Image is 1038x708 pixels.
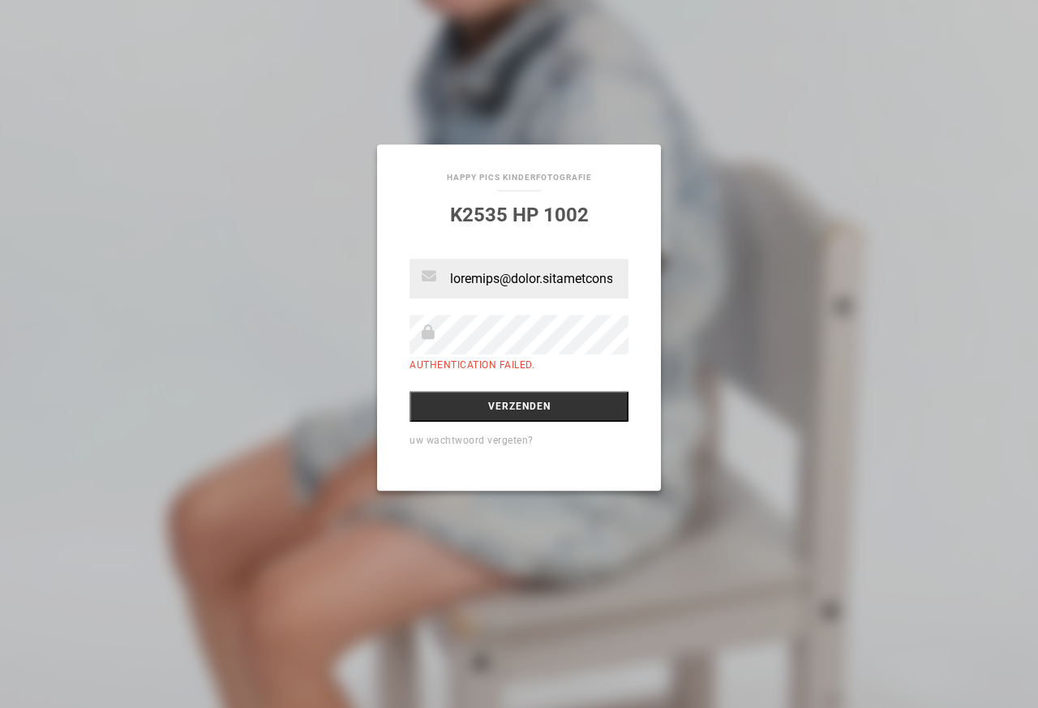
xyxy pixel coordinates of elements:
[410,435,534,446] a: uw wachtwoord vergeten?
[410,359,534,371] label: Authentication failed.
[447,174,592,182] a: Happy Pics Kinderfotografie
[410,260,628,299] input: Email
[410,391,628,422] input: Verzenden
[450,204,589,227] a: K2535 HP 1002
